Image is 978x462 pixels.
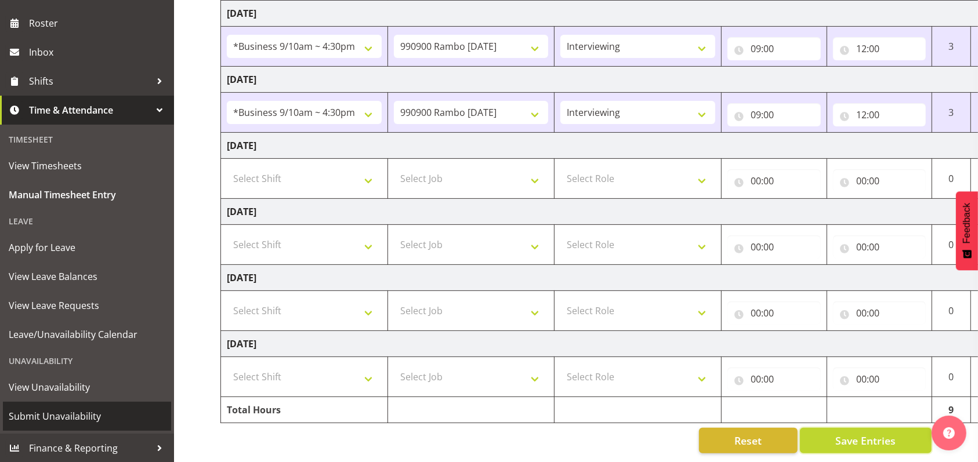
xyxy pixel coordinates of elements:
td: 0 [932,159,971,199]
input: Click to select... [727,169,821,192]
input: Click to select... [727,37,821,60]
span: Shifts [29,72,151,90]
td: 0 [932,291,971,331]
a: Leave/Unavailability Calendar [3,320,171,349]
td: 3 [932,27,971,67]
div: Unavailability [3,349,171,373]
input: Click to select... [833,235,926,259]
input: Click to select... [833,37,926,60]
a: Apply for Leave [3,233,171,262]
span: Time & Attendance [29,101,151,119]
button: Feedback - Show survey [956,191,978,270]
input: Click to select... [833,103,926,126]
a: Submit Unavailability [3,402,171,431]
span: Roster [29,14,168,32]
span: Submit Unavailability [9,408,165,425]
span: View Unavailability [9,379,165,396]
span: Manual Timesheet Entry [9,186,165,203]
div: Timesheet [3,128,171,151]
span: Apply for Leave [9,239,165,256]
input: Click to select... [833,169,926,192]
span: View Leave Balances [9,268,165,285]
a: Manual Timesheet Entry [3,180,171,209]
input: Click to select... [833,301,926,325]
span: Inbox [29,43,168,61]
span: Finance & Reporting [29,439,151,457]
button: Save Entries [800,428,932,453]
span: View Timesheets [9,157,165,174]
a: View Leave Requests [3,291,171,320]
input: Click to select... [833,368,926,391]
td: 0 [932,357,971,397]
input: Click to select... [727,368,821,391]
a: View Leave Balances [3,262,171,291]
td: 9 [932,397,971,423]
span: Save Entries [835,433,896,448]
button: Reset [699,428,798,453]
img: help-xxl-2.png [943,427,955,439]
input: Click to select... [727,301,821,325]
div: Leave [3,209,171,233]
span: View Leave Requests [9,297,165,314]
span: Reset [734,433,762,448]
td: 0 [932,225,971,265]
td: 3 [932,93,971,133]
a: View Timesheets [3,151,171,180]
input: Click to select... [727,235,821,259]
td: Total Hours [221,397,388,423]
span: Feedback [962,203,972,243]
input: Click to select... [727,103,821,126]
span: Leave/Unavailability Calendar [9,326,165,343]
a: View Unavailability [3,373,171,402]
